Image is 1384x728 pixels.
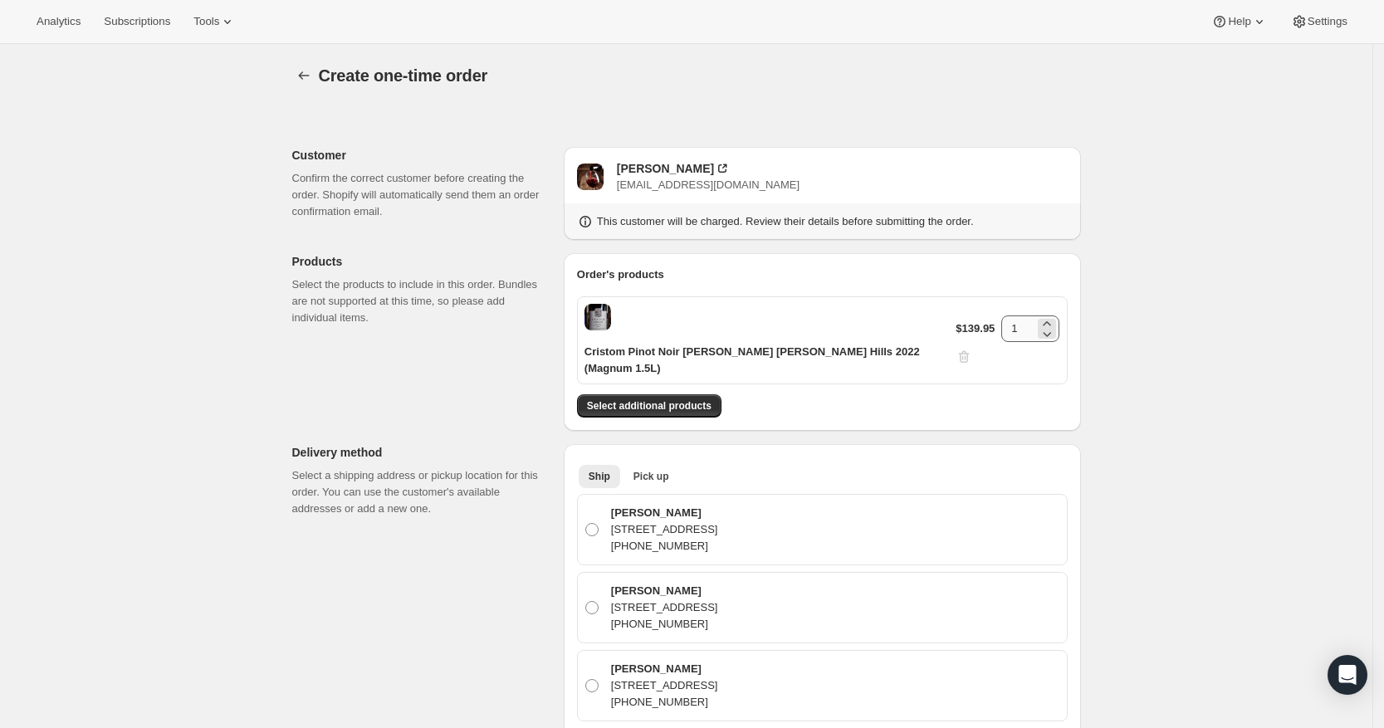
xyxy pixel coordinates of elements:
[611,599,718,616] p: [STREET_ADDRESS]
[611,677,718,694] p: [STREET_ADDRESS]
[617,178,800,191] span: [EMAIL_ADDRESS][DOMAIN_NAME]
[104,15,170,28] span: Subscriptions
[956,320,995,337] p: $139.95
[37,15,81,28] span: Analytics
[94,10,180,33] button: Subscriptions
[597,213,974,230] p: This customer will be charged. Review their details before submitting the order.
[584,304,611,330] span: Default Title
[1281,10,1357,33] button: Settings
[1328,655,1367,695] div: Open Intercom Messenger
[292,147,550,164] p: Customer
[183,10,246,33] button: Tools
[611,616,718,633] p: [PHONE_NUMBER]
[611,583,718,599] p: [PERSON_NAME]
[292,170,550,220] p: Confirm the correct customer before creating the order. Shopify will automatically send them an o...
[319,66,488,85] span: Create one-time order
[611,538,718,555] p: [PHONE_NUMBER]
[584,344,956,377] p: Cristom Pinot Noir [PERSON_NAME] [PERSON_NAME] Hills 2022 (Magnum 1.5L)
[1308,15,1347,28] span: Settings
[193,15,219,28] span: Tools
[292,253,550,270] p: Products
[577,164,604,190] span: Dan Swanson
[611,661,718,677] p: [PERSON_NAME]
[589,470,610,483] span: Ship
[577,268,664,281] span: Order's products
[292,276,550,326] p: Select the products to include in this order. Bundles are not supported at this time, so please a...
[617,160,714,177] div: [PERSON_NAME]
[1201,10,1277,33] button: Help
[611,694,718,711] p: [PHONE_NUMBER]
[292,467,550,517] p: Select a shipping address or pickup location for this order. You can use the customer's available...
[611,505,718,521] p: [PERSON_NAME]
[292,444,550,461] p: Delivery method
[1228,15,1250,28] span: Help
[633,470,669,483] span: Pick up
[611,521,718,538] p: [STREET_ADDRESS]
[577,394,721,418] button: Select additional products
[587,399,712,413] span: Select additional products
[27,10,90,33] button: Analytics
